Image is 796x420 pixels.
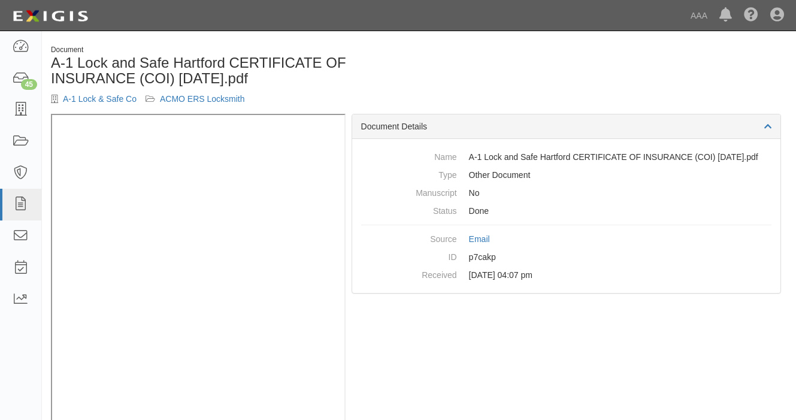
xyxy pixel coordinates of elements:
a: ACMO ERS Locksmith [160,94,245,104]
div: Document Details [352,114,780,139]
dt: Manuscript [361,184,457,199]
dd: Done [361,202,771,220]
dt: Type [361,166,457,181]
dt: Status [361,202,457,217]
a: AAA [685,4,713,28]
i: Help Center - Complianz [744,8,758,23]
div: 45 [21,79,37,90]
dd: Other Document [361,166,771,184]
dd: No [361,184,771,202]
a: Email [469,234,490,244]
dt: Name [361,148,457,163]
dd: p7cakp [361,248,771,266]
dd: [DATE] 04:07 pm [361,266,771,284]
img: logo-5460c22ac91f19d4615b14bd174203de0afe785f0fc80cf4dbbc73dc1793850b.png [9,5,92,27]
dt: ID [361,248,457,263]
a: A-1 Lock & Safe Co [63,94,137,104]
h1: A-1 Lock and Safe Hartford CERTIFICATE OF INSURANCE (COI) [DATE].pdf [51,55,410,87]
dt: Source [361,230,457,245]
div: Document [51,45,410,55]
dd: A-1 Lock and Safe Hartford CERTIFICATE OF INSURANCE (COI) [DATE].pdf [361,148,771,166]
dt: Received [361,266,457,281]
